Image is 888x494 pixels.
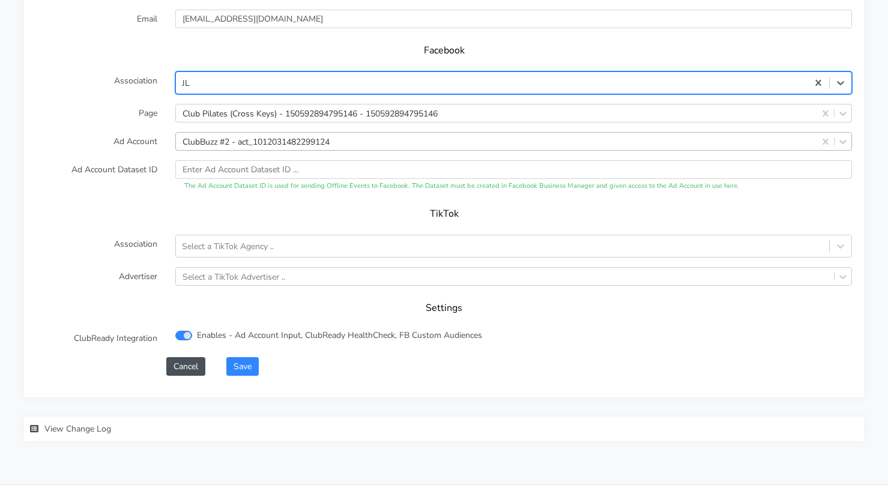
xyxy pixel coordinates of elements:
div: Select a TikTok Advertiser .. [183,270,285,283]
label: Page [27,104,166,122]
label: Email [27,10,166,28]
label: Advertiser [27,267,166,286]
h5: Settings [48,303,840,314]
span: View Change Log [44,423,111,435]
button: Cancel [166,357,205,376]
div: ClubBuzz #2 - act_1012031482299124 [183,135,330,148]
label: Association [27,71,166,94]
label: Ad Account [27,132,166,151]
label: Ad Account Dataset ID [27,160,166,191]
input: Enter Email ... [175,10,852,28]
label: ClubReady Integration [27,329,166,348]
div: The Ad Account Dataset ID is used for sending Offline Events to Facebook. The Dataset must be cre... [175,181,852,191]
div: JL [182,77,190,89]
label: Enables - Ad Account Input, ClubReady HealthCheck, FB Custom Audiences [197,329,482,342]
label: Association [27,235,166,258]
h5: Facebook [48,45,840,56]
div: Club Pilates (Cross Keys) - 150592894795146 - 150592894795146 [183,107,438,119]
input: Enter Ad Account Dataset ID ... [175,160,852,179]
button: Save [226,357,259,376]
h5: TikTok [48,208,840,220]
div: Select a TikTok Agency .. [182,240,274,253]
